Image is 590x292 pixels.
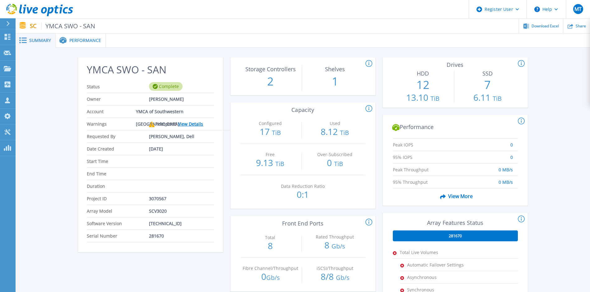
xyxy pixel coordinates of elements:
p: 0 [305,158,365,168]
p: 8.12 [305,127,365,137]
span: Array Model [87,205,149,217]
span: TiB [430,94,439,103]
span: TiB [334,160,343,168]
span: Total Live Volumes [400,246,462,258]
span: Share [576,24,586,28]
span: 95% IOPS [393,151,456,157]
span: 0 [510,151,513,157]
p: Fibre Channel/Throughput [242,266,299,271]
span: [DATE] [149,143,163,155]
h3: Array Features Status [393,220,518,226]
span: Warnings [87,118,149,130]
span: Owner [87,93,149,105]
span: Summary [29,38,51,43]
span: 281670 [449,234,462,239]
span: [TECHNICAL_ID] [149,217,182,229]
span: Peak IOPS [393,139,456,145]
p: 17 [240,127,300,137]
div: Complete [149,82,183,91]
span: 95% Throughput [393,176,456,182]
span: 0 MB/s [499,176,513,182]
span: MT [574,7,582,12]
p: 2 [240,73,300,90]
p: 0:1 [273,190,333,199]
a: View Details [178,121,203,127]
p: 1 [305,73,365,90]
span: TiB [340,128,349,137]
span: SCV3020 [149,205,167,217]
p: 13.10 [393,93,453,103]
p: 9.13 [240,158,300,168]
div: 1 detected [149,118,203,130]
p: 0 [240,272,300,282]
span: TiB [493,94,502,103]
span: Project ID [87,192,149,205]
span: Performance [69,38,101,43]
p: 7 [458,77,518,93]
span: End Time [87,168,149,180]
span: Start Time [87,155,149,167]
span: Peak Throughput [393,164,456,169]
span: Date Created [87,143,149,155]
span: Software Version [87,217,149,229]
p: 6.11 [458,93,518,103]
p: Configured [242,121,299,126]
p: Free [242,152,299,157]
p: Used [306,121,363,126]
p: iSCSI/Throughput [307,266,364,271]
p: 8 [305,241,365,251]
h3: SSD [458,70,518,77]
span: TiB [272,128,281,137]
p: 12 [393,77,453,93]
span: Status [87,81,149,93]
span: Gb/s [336,273,350,282]
h2: Performance [392,124,518,131]
p: Rated Throughput [306,235,363,239]
span: Requested By [87,130,149,142]
p: Shelves [307,66,364,72]
span: Account [87,105,136,118]
span: View More [438,190,473,202]
p: Data Reduction Ratio [274,184,331,188]
span: Gb/s [266,273,280,282]
p: Total [242,235,299,240]
span: [PERSON_NAME], Dell [149,130,194,142]
span: YMCA of Southwestern [GEOGRAPHIC_DATA] [136,105,209,118]
span: [PERSON_NAME] [149,93,184,105]
p: Over-Subscribed [306,152,363,157]
span: 281670 [149,230,164,242]
span: YMCA SWO - SAN [41,22,95,30]
span: Serial Number [87,230,149,242]
h2: YMCA SWO - SAN [87,64,214,76]
span: Gb/s [332,242,345,250]
span: 0 MB/s [499,164,513,169]
p: 8 [240,241,300,250]
h3: HDD [393,70,453,77]
span: 3070567 [149,192,166,205]
span: Asynchronous [407,271,469,283]
span: TiB [275,160,284,168]
p: SC [30,22,95,30]
p: Storage Controllers [242,66,299,72]
span: Download Excel [532,24,559,28]
span: 0 [510,139,513,145]
p: 8 / 8 [305,272,365,282]
span: Duration [87,180,149,192]
span: Automatic Failover Settings [407,259,469,271]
